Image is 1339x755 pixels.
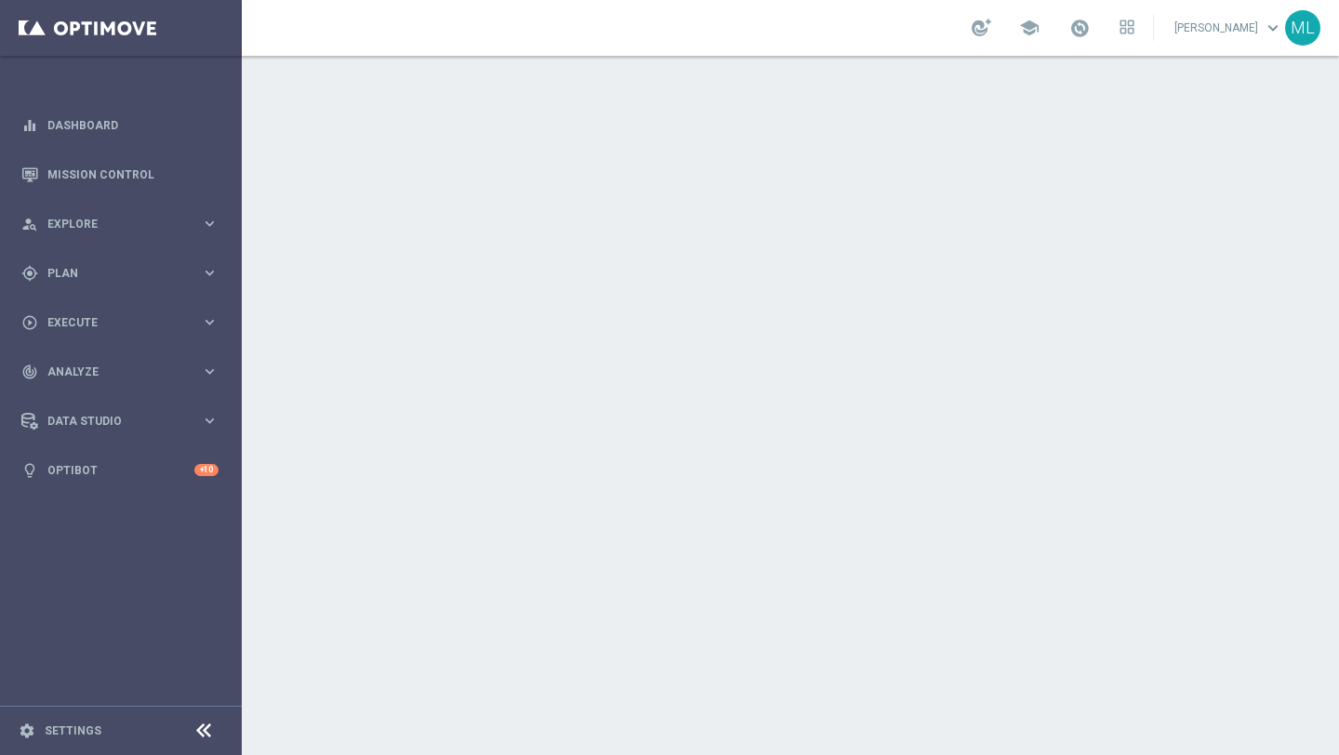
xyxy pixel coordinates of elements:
[47,219,201,230] span: Explore
[21,364,38,380] i: track_changes
[201,363,219,380] i: keyboard_arrow_right
[20,167,219,182] button: Mission Control
[47,317,201,328] span: Execute
[20,315,219,330] button: play_circle_outline Execute keyboard_arrow_right
[201,313,219,331] i: keyboard_arrow_right
[21,117,38,134] i: equalizer
[194,464,219,476] div: +10
[1173,14,1285,42] a: [PERSON_NAME]keyboard_arrow_down
[19,722,35,739] i: settings
[21,265,201,282] div: Plan
[21,265,38,282] i: gps_fixed
[20,266,219,281] button: gps_fixed Plan keyboard_arrow_right
[47,366,201,377] span: Analyze
[20,118,219,133] button: equalizer Dashboard
[1285,10,1320,46] div: ML
[47,416,201,427] span: Data Studio
[21,216,201,232] div: Explore
[1019,18,1040,38] span: school
[47,100,219,150] a: Dashboard
[21,364,201,380] div: Analyze
[21,314,38,331] i: play_circle_outline
[21,100,219,150] div: Dashboard
[21,314,201,331] div: Execute
[20,364,219,379] button: track_changes Analyze keyboard_arrow_right
[47,150,219,199] a: Mission Control
[45,725,101,736] a: Settings
[21,413,201,430] div: Data Studio
[201,412,219,430] i: keyboard_arrow_right
[1263,18,1283,38] span: keyboard_arrow_down
[201,264,219,282] i: keyboard_arrow_right
[47,268,201,279] span: Plan
[201,215,219,232] i: keyboard_arrow_right
[20,463,219,478] button: lightbulb Optibot +10
[20,217,219,232] button: person_search Explore keyboard_arrow_right
[21,150,219,199] div: Mission Control
[21,216,38,232] i: person_search
[21,462,38,479] i: lightbulb
[21,445,219,495] div: Optibot
[47,445,194,495] a: Optibot
[20,414,219,429] button: Data Studio keyboard_arrow_right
